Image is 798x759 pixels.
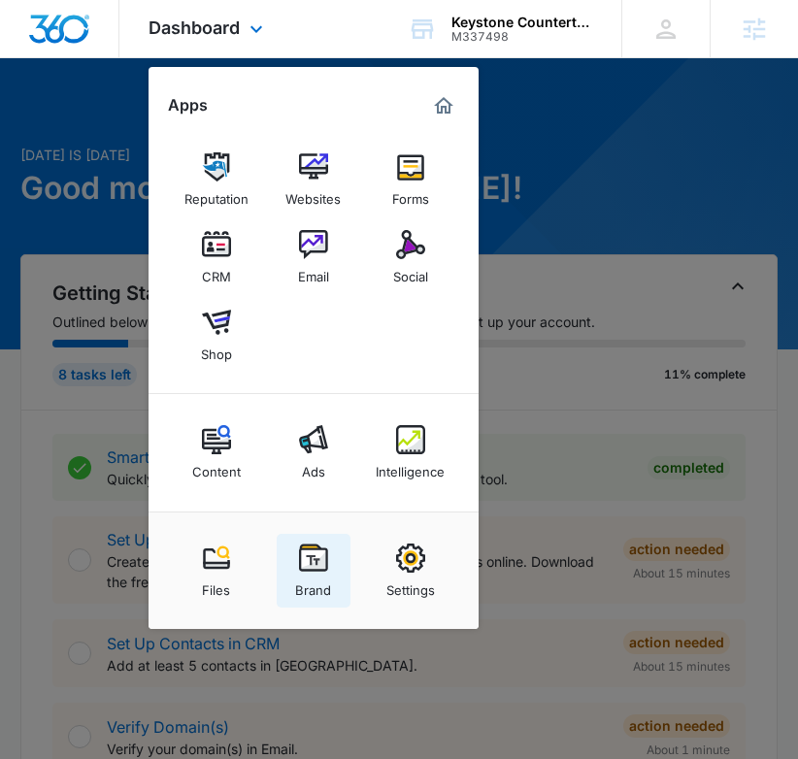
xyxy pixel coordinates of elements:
[202,573,230,598] div: Files
[451,15,593,30] div: account name
[374,534,448,608] a: Settings
[374,143,448,216] a: Forms
[202,259,231,284] div: CRM
[277,220,350,294] a: Email
[184,181,249,207] div: Reputation
[277,143,350,216] a: Websites
[295,573,331,598] div: Brand
[201,337,232,362] div: Shop
[374,415,448,489] a: Intelligence
[180,143,253,216] a: Reputation
[149,17,240,38] span: Dashboard
[302,454,325,479] div: Ads
[277,534,350,608] a: Brand
[285,181,341,207] div: Websites
[428,90,459,121] a: Marketing 360® Dashboard
[192,454,241,479] div: Content
[180,415,253,489] a: Content
[376,454,445,479] div: Intelligence
[374,220,448,294] a: Social
[277,415,350,489] a: Ads
[393,259,428,284] div: Social
[298,259,329,284] div: Email
[180,298,253,372] a: Shop
[386,573,435,598] div: Settings
[180,220,253,294] a: CRM
[168,96,208,115] h2: Apps
[451,30,593,44] div: account id
[180,534,253,608] a: Files
[392,181,429,207] div: Forms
